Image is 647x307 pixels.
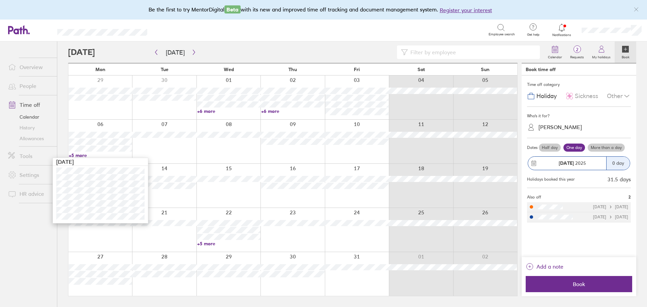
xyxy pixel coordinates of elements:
label: Book [618,53,634,59]
div: 0 day [606,157,630,170]
span: Fri [354,67,360,72]
input: Filter by employee [408,46,536,59]
a: +5 more [69,152,132,158]
div: [DATE] [53,158,148,166]
button: [DATE] [160,47,190,58]
a: +6 more [197,108,260,114]
label: More than a day [588,144,625,152]
div: Who's it for? [527,111,631,121]
span: Wed [224,67,234,72]
button: Register your interest [440,6,492,14]
label: My holidays [588,53,615,59]
a: History [3,122,57,133]
div: Time off category [527,80,631,90]
a: Notifications [551,23,573,37]
span: Sun [481,67,490,72]
span: Beta [224,5,241,13]
a: HR advice [3,187,57,201]
a: Time off [3,98,57,112]
div: [PERSON_NAME] [538,124,582,130]
div: Holidays booked this year [527,177,575,182]
div: [DATE] [DATE] [593,205,628,209]
span: Also off [527,195,541,199]
div: Be the first to try MentorDigital with its new and improved time off tracking and document manage... [149,5,499,14]
button: Add a note [526,261,563,272]
a: 2Requests [566,41,588,63]
div: Search [165,27,183,33]
button: Book [526,276,632,292]
span: 2025 [559,160,586,166]
span: Sickness [575,93,598,100]
span: Holiday [536,93,557,100]
span: Tue [161,67,168,72]
a: Settings [3,168,57,182]
label: Calendar [544,53,566,59]
a: +6 more [261,108,325,114]
div: 31.5 days [608,176,631,182]
a: Book [615,41,636,63]
a: Calendar [3,112,57,122]
span: Get help [522,33,544,37]
a: Overview [3,60,57,74]
strong: [DATE] [559,160,574,166]
span: 2 [566,47,588,52]
label: Requests [566,53,588,59]
span: Employee search [489,32,515,36]
a: Tools [3,149,57,163]
span: Sat [418,67,425,72]
span: Dates [527,145,537,150]
span: Thu [288,67,297,72]
a: +5 more [197,241,260,247]
span: Book [530,281,627,287]
label: One day [563,144,585,152]
a: My holidays [588,41,615,63]
a: Calendar [544,41,566,63]
div: Book time off [526,67,556,72]
button: [DATE] 20250 day [527,153,631,174]
span: Add a note [536,261,563,272]
span: 2 [628,195,631,199]
a: People [3,79,57,93]
div: [DATE] [DATE] [593,215,628,219]
label: Half day [539,144,561,152]
span: Mon [95,67,105,72]
div: Other [607,90,631,102]
span: Notifications [551,33,573,37]
a: Allowances [3,133,57,144]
